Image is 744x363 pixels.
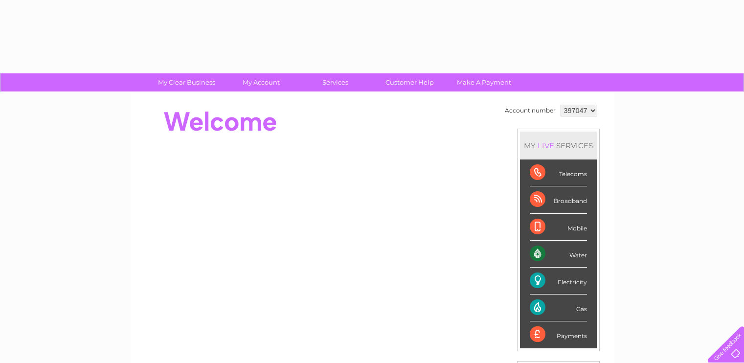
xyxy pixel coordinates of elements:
[146,73,227,91] a: My Clear Business
[530,159,587,186] div: Telecoms
[530,295,587,321] div: Gas
[295,73,376,91] a: Services
[536,141,556,150] div: LIVE
[444,73,524,91] a: Make A Payment
[530,321,587,348] div: Payments
[520,132,597,159] div: MY SERVICES
[221,73,301,91] a: My Account
[502,102,558,119] td: Account number
[530,241,587,268] div: Water
[530,214,587,241] div: Mobile
[530,268,587,295] div: Electricity
[530,186,587,213] div: Broadband
[369,73,450,91] a: Customer Help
